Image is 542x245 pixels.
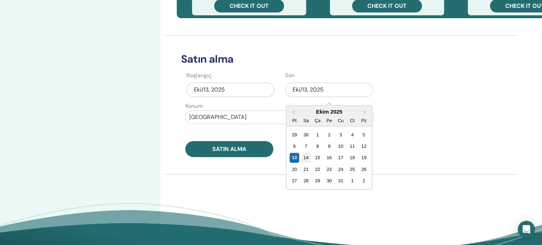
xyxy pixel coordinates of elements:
div: Choose 30 Ekim 2025 Perşembe [324,176,334,186]
div: Choose 7 Ekim 2025 Salı [301,141,311,151]
button: Previous Month [287,106,299,118]
div: Choose 13 Ekim 2025 Pazartesi [290,153,299,162]
div: Pe [324,116,334,125]
div: Month October, 2025 [289,129,370,187]
div: Choose 2 Ekim 2025 Perşembe [324,130,334,140]
div: Choose 24 Ekim 2025 Cuma [336,165,346,174]
div: Choose 26 Ekim 2025 Pazar [359,165,368,174]
div: Choose 1 Ekim 2025 Çarşamba [313,130,322,140]
span: Check it out [229,2,269,10]
div: Choose 5 Ekim 2025 Pazar [359,130,368,140]
div: Choose 22 Ekim 2025 Çarşamba [313,165,322,174]
div: Ça [313,116,322,125]
label: Başlangıç [186,71,212,80]
label: Son [285,71,295,80]
div: Choose 6 Ekim 2025 Pazartesi [290,141,299,151]
div: Eki/13, 2025 [285,83,373,97]
div: Choose 31 Ekim 2025 Cuma [336,176,346,186]
div: Choose 1 Kasım 2025 Cumartesi [347,176,357,186]
div: Choose 25 Ekim 2025 Cumartesi [347,165,357,174]
div: Choose 17 Ekim 2025 Cuma [336,153,346,162]
div: Choose 27 Ekim 2025 Pazartesi [290,176,299,186]
div: Choose 10 Ekim 2025 Cuma [336,141,346,151]
label: Konum [185,102,203,110]
div: Open Intercom Messenger [518,221,535,238]
div: Pz [359,116,368,125]
div: Choose 23 Ekim 2025 Perşembe [324,165,334,174]
div: Choose Date [286,105,372,189]
button: Satın alma [185,141,273,157]
div: Choose 8 Ekim 2025 Çarşamba [313,141,322,151]
div: Ct [347,116,357,125]
div: Choose 21 Ekim 2025 Salı [301,165,311,174]
div: Choose 4 Ekim 2025 Cumartesi [347,130,357,140]
div: Choose 14 Ekim 2025 Salı [301,153,311,162]
div: Choose 29 Ekim 2025 Çarşamba [313,176,322,186]
div: Choose 9 Ekim 2025 Perşembe [324,141,334,151]
span: Satın alma [212,145,246,153]
div: Choose 28 Ekim 2025 Salı [301,176,311,186]
div: Choose 20 Ekim 2025 Pazartesi [290,165,299,174]
div: Pt [290,116,299,125]
div: Choose 18 Ekim 2025 Cumartesi [347,153,357,162]
div: Choose 2 Kasım 2025 Pazar [359,176,368,186]
div: Cu [336,116,346,125]
div: Choose 3 Ekim 2025 Cuma [336,130,346,140]
div: Choose 11 Ekim 2025 Cumartesi [347,141,357,151]
h3: Satın alma [177,53,459,66]
div: Eki/13, 2025 [186,83,274,97]
div: Choose 12 Ekim 2025 Pazar [359,141,368,151]
div: Choose 16 Ekim 2025 Perşembe [324,153,334,162]
div: Sa [301,116,311,125]
div: Choose 15 Ekim 2025 Çarşamba [313,153,322,162]
span: Check it out [367,2,407,10]
div: Choose 19 Ekim 2025 Pazar [359,153,368,162]
button: Next Month [360,106,371,118]
div: Ekim 2025 [287,109,372,115]
div: Choose 30 Eylül 2025 Salı [301,130,311,140]
div: Choose 29 Eylül 2025 Pazartesi [290,130,299,140]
